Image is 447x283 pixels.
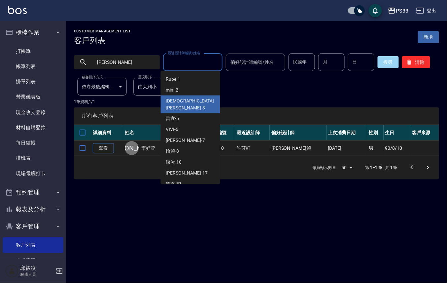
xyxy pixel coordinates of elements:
[3,253,63,268] a: 卡券管理
[92,53,155,71] input: 搜尋關鍵字
[3,201,63,218] button: 報表及分析
[384,141,410,156] td: 90/8/10
[3,74,63,89] a: 掛單列表
[3,44,63,59] a: 打帳單
[20,265,54,271] h5: 邱筱凌
[3,150,63,166] a: 排班表
[235,125,270,141] th: 最近設計師
[166,76,181,83] span: Rube -1
[327,125,367,141] th: 上次消費日期
[166,159,182,166] span: 潔汝 -10
[378,56,399,68] button: 搜尋
[270,125,327,141] th: 偏好設計師
[3,59,63,74] a: 帳單列表
[206,141,235,156] td: 200810
[82,113,431,119] span: 所有客戶列表
[414,5,439,17] button: 登出
[367,125,384,141] th: 性別
[270,141,327,156] td: [PERSON_NAME]媜
[3,184,63,201] button: 預約管理
[3,120,63,135] a: 材料自購登錄
[166,181,182,188] span: 筑葶 -E1
[74,99,439,105] p: 1 筆資料, 1 / 1
[138,75,152,80] label: 呈現順序
[365,165,397,171] p: 第 1–1 筆 共 1 筆
[93,143,114,153] a: 查看
[166,115,179,122] span: 書宜 -5
[123,125,167,141] th: 姓名
[235,141,270,156] td: 許苡軒
[166,126,179,133] span: VIVI -6
[327,141,367,156] td: [DATE]
[3,218,63,235] button: 客戶管理
[3,135,63,150] a: 每日結帳
[125,141,139,155] div: [PERSON_NAME]
[3,166,63,181] a: 現場電腦打卡
[77,78,127,96] div: 依序最後編輯時間
[396,7,408,15] div: PS33
[8,6,27,14] img: Logo
[5,264,18,278] img: Person
[74,29,131,33] h2: Customer Management List
[141,145,155,151] a: 李妤萱
[3,237,63,253] a: 客戶列表
[20,271,54,277] p: 服務人員
[168,51,200,56] label: 最近設計師編號/姓名
[74,36,131,45] h3: 客戶列表
[166,98,215,111] span: [DEMOGRAPHIC_DATA][PERSON_NAME] -3
[166,170,208,177] span: [PERSON_NAME] -17
[206,125,235,141] th: 客戶編號
[339,159,355,177] div: 50
[369,4,382,17] button: save
[166,137,205,144] span: [PERSON_NAME] -7
[384,125,410,141] th: 生日
[402,56,430,68] button: 清除
[166,148,179,155] span: 怡媜 -8
[367,141,384,156] td: 男
[91,125,123,141] th: 詳細資料
[166,87,179,94] span: mini -2
[410,125,439,141] th: 客戶來源
[82,75,103,80] label: 顧客排序方式
[313,165,336,171] p: 每頁顯示數量
[385,4,411,18] button: PS33
[133,78,183,96] div: 由大到小
[3,89,63,104] a: 營業儀表板
[3,24,63,41] button: 櫃檯作業
[3,105,63,120] a: 現金收支登錄
[418,31,439,43] a: 新增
